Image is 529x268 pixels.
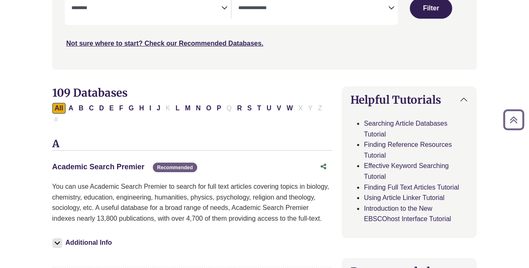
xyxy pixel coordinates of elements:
button: Filter Results E [107,103,116,114]
a: Not sure where to start? Check our Recommended Databases. [66,40,264,47]
a: Academic Search Premier [52,163,144,171]
button: All [52,103,66,114]
button: Additional Info [52,237,115,249]
button: Filter Results J [154,103,163,114]
button: Filter Results A [66,103,76,114]
a: Finding Reference Resources Tutorial [364,141,452,159]
button: Filter Results F [117,103,126,114]
button: Filter Results P [214,103,224,114]
div: Alpha-list to filter by first letter of database name [52,104,326,122]
textarea: Search [71,5,221,12]
button: Filter Results M [183,103,193,114]
p: You can use Academic Search Premier to search for full text articles covering topics in biology, ... [52,181,332,224]
button: Share this database [315,159,332,175]
button: Helpful Tutorials [342,87,476,113]
h3: A [52,138,332,151]
button: Filter Results T [255,103,264,114]
button: Filter Results B [76,103,86,114]
a: Effective Keyword Searching Tutorial [364,162,448,180]
button: Filter Results L [173,103,182,114]
a: Introduction to the New EBSCOhost Interface Tutorial [364,205,451,223]
button: Filter Results H [137,103,147,114]
button: Filter Results C [86,103,96,114]
button: Filter Results O [203,103,213,114]
button: Filter Results S [245,103,255,114]
button: Filter Results W [284,103,295,114]
button: Filter Results I [147,103,154,114]
a: Searching Article Databases Tutorial [364,120,447,138]
button: Filter Results N [193,103,203,114]
span: 109 Databases [52,86,127,100]
textarea: Search [238,5,388,12]
button: Filter Results R [235,103,245,114]
a: Back to Top [500,114,527,125]
button: Filter Results G [126,103,136,114]
span: Recommended [153,163,197,172]
button: Filter Results D [97,103,107,114]
button: Filter Results V [274,103,284,114]
a: Finding Full Text Articles Tutorial [364,184,459,191]
button: Filter Results U [264,103,274,114]
a: Using Article Linker Tutorial [364,194,444,201]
